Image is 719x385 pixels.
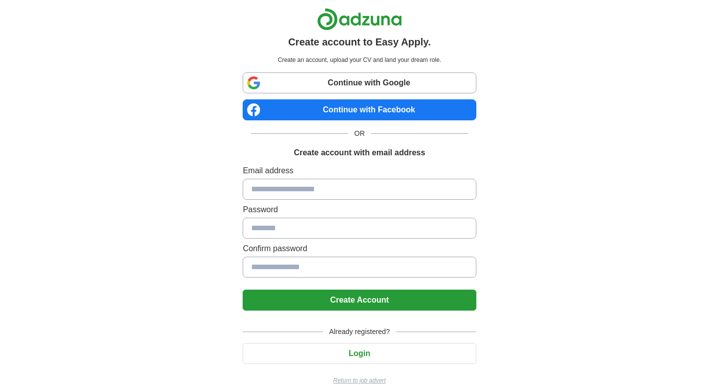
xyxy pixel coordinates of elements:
[243,349,476,358] a: Login
[243,290,476,311] button: Create Account
[243,343,476,364] button: Login
[294,147,425,159] h1: Create account with email address
[317,8,402,30] img: Adzuna logo
[243,243,476,255] label: Confirm password
[243,376,476,385] a: Return to job advert
[245,55,474,64] p: Create an account, upload your CV and land your dream role.
[243,72,476,93] a: Continue with Google
[349,128,371,139] span: OR
[243,99,476,120] a: Continue with Facebook
[323,327,395,337] span: Already registered?
[243,165,476,177] label: Email address
[243,204,476,216] label: Password
[288,34,431,49] h1: Create account to Easy Apply.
